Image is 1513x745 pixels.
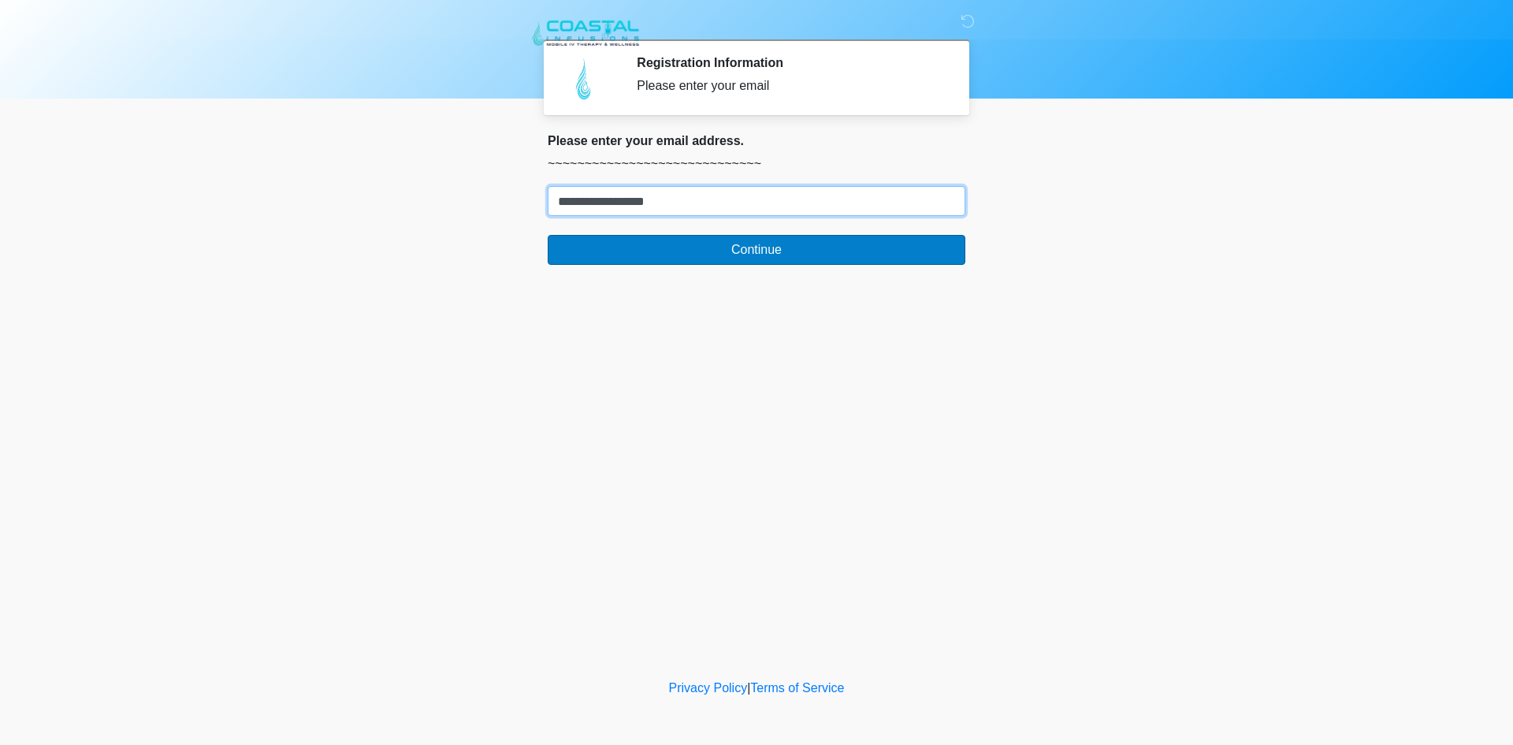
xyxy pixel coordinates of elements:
p: ~~~~~~~~~~~~~~~~~~~~~~~~~~~~~ [548,155,965,173]
h2: Registration Information [637,55,942,70]
button: Continue [548,235,965,265]
img: Agent Avatar [559,55,607,102]
a: | [747,681,750,695]
a: Terms of Service [750,681,844,695]
img: Coastal Infusions Mobile IV Therapy and Wellness Logo [532,12,641,47]
div: Please enter your email [637,76,942,95]
a: Privacy Policy [669,681,748,695]
h2: Please enter your email address. [548,133,965,148]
